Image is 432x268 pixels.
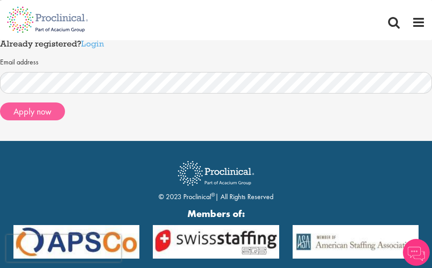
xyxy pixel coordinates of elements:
[171,155,261,192] img: Proclinical Recruitment
[211,191,215,198] sup: ®
[13,207,419,221] strong: Members of:
[7,225,146,258] img: APSCo
[146,225,285,258] img: APSCo
[6,235,121,262] iframe: reCAPTCHA
[403,239,430,266] img: Chatbot
[286,225,425,258] img: APSCo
